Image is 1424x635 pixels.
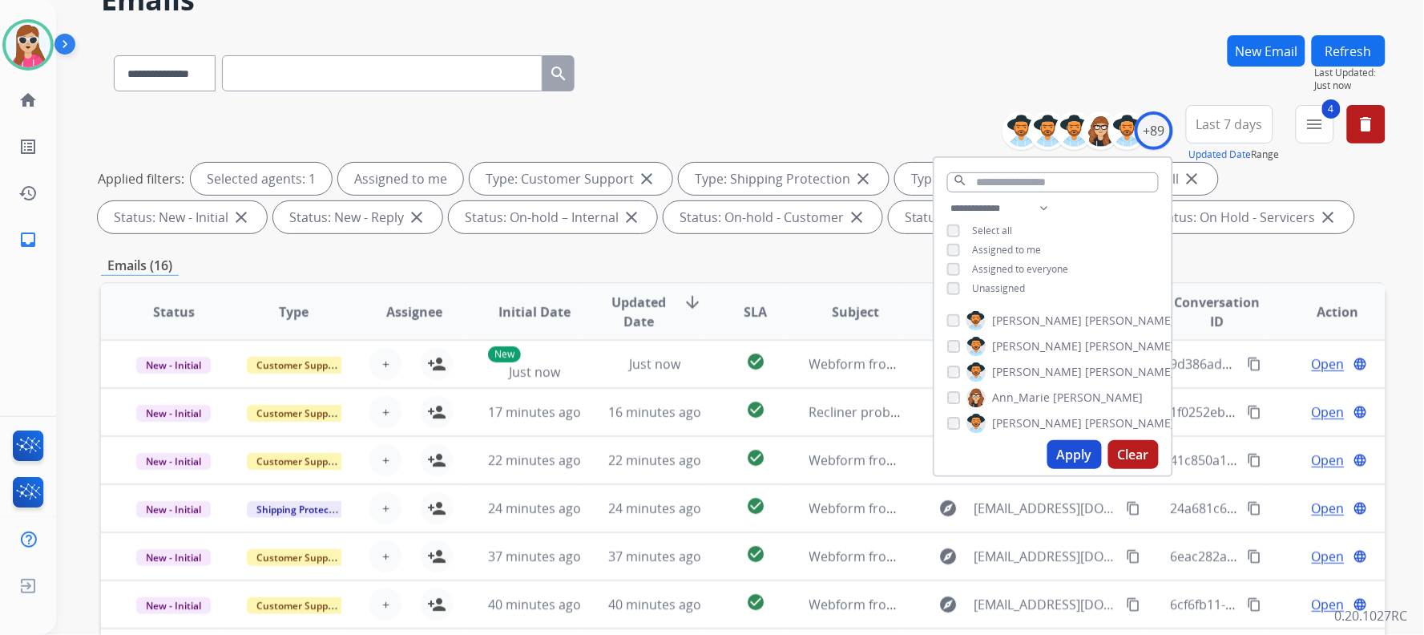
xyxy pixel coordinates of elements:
span: 24a681c6-b7c6-4dbd-b1d7-550d2b89b495 [1170,500,1422,517]
mat-icon: list_alt [18,137,38,156]
span: Just now [630,355,681,373]
span: 37 minutes ago [609,548,702,565]
img: avatar [6,22,50,67]
mat-icon: language [1353,549,1368,564]
mat-icon: language [1353,597,1368,612]
span: Just now [509,363,560,381]
mat-icon: content_copy [1127,549,1141,564]
span: Customer Support [247,597,351,614]
mat-icon: person_add [427,595,446,614]
mat-icon: explore [939,547,958,566]
mat-icon: check_circle [746,448,765,467]
span: [PERSON_NAME] [992,313,1082,329]
span: [PERSON_NAME] [1053,390,1143,406]
mat-icon: content_copy [1248,549,1262,564]
span: [PERSON_NAME] [1085,313,1175,329]
span: [PERSON_NAME] [992,364,1082,380]
button: New Email [1228,35,1305,67]
span: Last 7 days [1196,121,1263,127]
mat-icon: close [1183,169,1202,188]
mat-icon: check_circle [746,400,765,419]
div: Type: Shipping Protection [679,163,889,195]
span: Webform from [PERSON_NAME][EMAIL_ADDRESS][DOMAIN_NAME] on [DATE] [809,355,1272,373]
span: [PERSON_NAME] [1085,364,1175,380]
span: SLA [744,302,767,322]
button: + [369,588,401,621]
mat-icon: language [1353,405,1368,419]
span: 37 minutes ago [488,548,581,565]
span: Webform from [EMAIL_ADDRESS][DOMAIN_NAME] on [DATE] [809,451,1172,469]
span: New - Initial [136,405,211,422]
mat-icon: language [1353,453,1368,467]
span: Open [1312,451,1345,470]
mat-icon: explore [939,595,958,614]
span: [EMAIL_ADDRESS][DOMAIN_NAME] [974,595,1119,614]
div: Status: On-hold - Customer [664,201,882,233]
span: 17 minutes ago [488,403,581,421]
mat-icon: explore [939,499,958,518]
span: Status [153,302,195,322]
span: Updated Date [608,293,670,331]
mat-icon: home [18,91,38,110]
span: New - Initial [136,549,211,566]
span: 40 minutes ago [609,596,702,613]
span: + [382,595,389,614]
span: Subject [833,302,880,322]
mat-icon: language [1353,357,1368,371]
button: Updated Date [1189,148,1252,161]
p: 0.20.1027RC [1335,606,1408,625]
button: Apply [1047,440,1102,469]
div: Status: On-hold – Internal [449,201,657,233]
span: 22 minutes ago [609,451,702,469]
button: + [369,492,401,524]
span: + [382,402,389,422]
div: Status: New - Reply [273,201,442,233]
mat-icon: search [549,64,568,83]
button: + [369,540,401,572]
th: Action [1265,284,1386,340]
button: + [369,396,401,428]
span: New - Initial [136,597,211,614]
span: Range [1189,148,1280,161]
span: + [382,499,389,518]
span: Ann_Marie [992,390,1050,406]
span: Assigned to everyone [973,262,1069,276]
mat-icon: close [622,208,641,227]
mat-icon: delete [1357,115,1376,134]
span: 16 minutes ago [609,403,702,421]
span: 4 [1322,99,1341,119]
span: 6cf6fb11-eda4-41ba-8099-36433769940c [1170,596,1411,613]
mat-icon: person_add [427,402,446,422]
span: 40 minutes ago [488,596,581,613]
div: Status: On Hold - Pending Parts [889,201,1133,233]
span: New - Initial [136,357,211,374]
span: 24 minutes ago [609,500,702,517]
div: Type: Reguard CS [895,163,1055,195]
p: Applied filters: [98,169,184,188]
mat-icon: person_add [427,499,446,518]
div: Assigned to me [338,163,463,195]
mat-icon: content_copy [1248,501,1262,516]
button: Clear [1108,440,1159,469]
div: Type: Customer Support [470,163,672,195]
span: [PERSON_NAME] [1085,338,1175,354]
span: Open [1312,547,1345,566]
span: Assigned to me [973,243,1042,257]
mat-icon: content_copy [1127,597,1141,612]
span: [PERSON_NAME] [992,338,1082,354]
span: 6eac282a-9698-4ef5-ae56-1020695973ec [1170,548,1412,565]
mat-icon: person_add [427,547,446,566]
span: [EMAIL_ADDRESS][DOMAIN_NAME] [974,547,1119,566]
span: Webform from [EMAIL_ADDRESS][DOMAIN_NAME] on [DATE] [809,596,1172,613]
span: [EMAIL_ADDRESS][DOMAIN_NAME] [974,499,1119,518]
span: Recliner problem [809,403,914,421]
span: Open [1312,595,1345,614]
span: + [382,547,389,566]
span: Open [1312,354,1345,374]
mat-icon: menu [1305,115,1325,134]
span: Customer Support [247,453,351,470]
mat-icon: check_circle [746,593,765,612]
span: Initial Date [498,302,571,322]
mat-icon: close [232,208,251,227]
mat-icon: content_copy [1127,501,1141,516]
